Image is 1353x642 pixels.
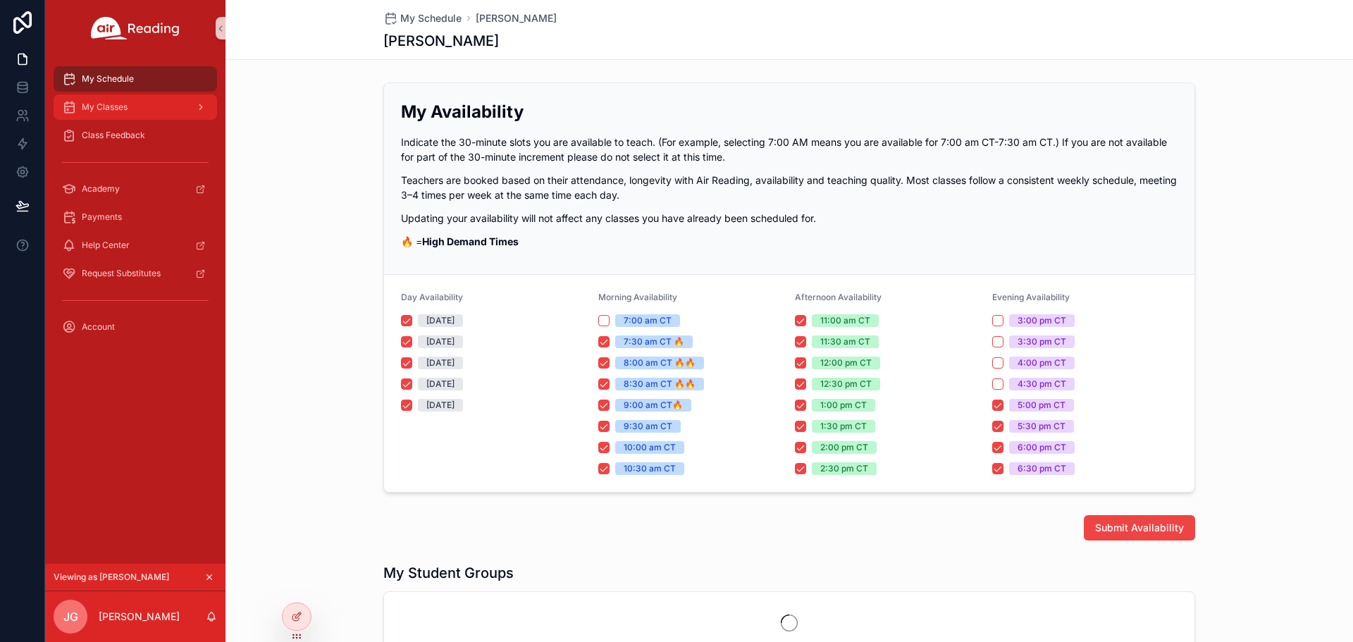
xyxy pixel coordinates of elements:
[1018,420,1065,433] div: 5:30 pm CT
[82,73,134,85] span: My Schedule
[401,173,1178,202] p: Teachers are booked based on their attendance, longevity with Air Reading, availability and teach...
[426,314,455,327] div: [DATE]
[400,11,462,25] span: My Schedule
[383,563,514,583] h1: My Student Groups
[54,66,217,92] a: My Schedule
[476,11,557,25] a: [PERSON_NAME]
[820,441,868,454] div: 2:00 pm CT
[820,420,867,433] div: 1:30 pm CT
[820,399,867,412] div: 1:00 pm CT
[1018,357,1066,369] div: 4:00 pm CT
[992,292,1070,302] span: Evening Availability
[426,357,455,369] div: [DATE]
[82,130,145,141] span: Class Feedback
[401,234,1178,249] p: 🔥 =
[54,94,217,120] a: My Classes
[54,233,217,258] a: Help Center
[820,462,868,475] div: 2:30 pm CT
[1018,399,1065,412] div: 5:00 pm CT
[598,292,677,302] span: Morning Availability
[401,100,1178,123] h2: My Availability
[624,335,684,348] div: 7:30 am CT 🔥
[383,11,462,25] a: My Schedule
[426,335,455,348] div: [DATE]
[54,123,217,148] a: Class Feedback
[54,314,217,340] a: Account
[91,17,180,39] img: App logo
[82,240,130,251] span: Help Center
[624,399,683,412] div: 9:00 am CT🔥
[820,357,872,369] div: 12:00 pm CT
[1018,441,1066,454] div: 6:00 pm CT
[624,441,676,454] div: 10:00 am CT
[426,378,455,390] div: [DATE]
[1018,335,1066,348] div: 3:30 pm CT
[1018,378,1066,390] div: 4:30 pm CT
[401,292,463,302] span: Day Availability
[54,572,169,583] span: Viewing as [PERSON_NAME]
[383,31,499,51] h1: [PERSON_NAME]
[82,211,122,223] span: Payments
[1084,515,1195,541] button: Submit Availability
[401,135,1178,164] p: Indicate the 30-minute slots you are available to teach. (For example, selecting 7:00 AM means yo...
[54,204,217,230] a: Payments
[820,335,870,348] div: 11:30 am CT
[82,321,115,333] span: Account
[422,235,519,247] strong: High Demand Times
[820,314,870,327] div: 11:00 am CT
[624,357,696,369] div: 8:00 am CT 🔥🔥
[63,608,78,625] span: JG
[820,378,872,390] div: 12:30 pm CT
[624,462,676,475] div: 10:30 am CT
[99,610,180,624] p: [PERSON_NAME]
[795,292,882,302] span: Afternoon Availability
[82,183,120,195] span: Academy
[624,378,696,390] div: 8:30 am CT 🔥🔥
[54,261,217,286] a: Request Substitutes
[426,399,455,412] div: [DATE]
[54,176,217,202] a: Academy
[1018,462,1066,475] div: 6:30 pm CT
[82,268,161,279] span: Request Substitutes
[624,314,672,327] div: 7:00 am CT
[82,101,128,113] span: My Classes
[401,211,1178,226] p: Updating your availability will not affect any classes you have already been scheduled for.
[1018,314,1066,327] div: 3:00 pm CT
[1095,521,1184,535] span: Submit Availability
[624,420,672,433] div: 9:30 am CT
[45,56,225,358] div: scrollable content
